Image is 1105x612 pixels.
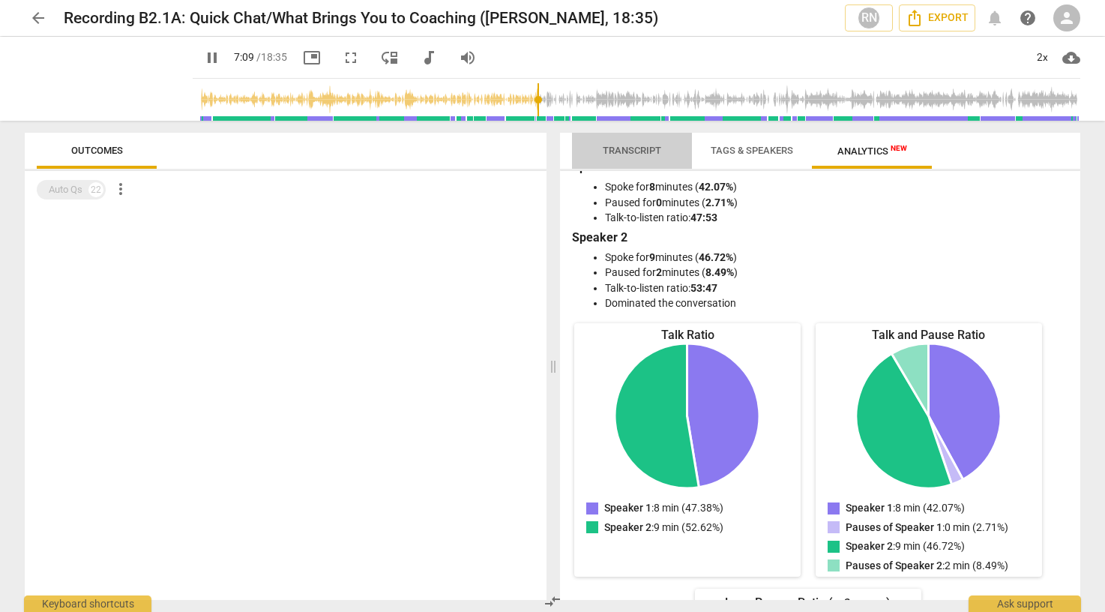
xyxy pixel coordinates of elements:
li: Paused for minutes ( ) [605,195,1065,211]
span: 7:09 [234,51,254,63]
span: move_down [381,49,399,67]
button: View player as separate pane [376,44,403,71]
span: Speaker 1 [846,502,893,514]
span: Pauses of Speaker 1 [846,521,942,533]
li: Spoke for minutes ( ) [605,250,1065,265]
div: 2x [1028,46,1056,70]
b: 9 [649,251,655,263]
button: Switch to audio player [415,44,442,71]
p: : 0 min (2.71%) [846,520,1008,535]
div: Keyboard shortcuts [24,595,151,612]
span: picture_in_picture [303,49,321,67]
span: / 18:35 [256,51,287,63]
b: 53:47 [690,282,717,294]
li: Paused for minutes ( ) [605,265,1065,280]
button: Fullscreen [337,44,364,71]
span: fullscreen [342,49,360,67]
button: Picture in picture [298,44,325,71]
div: 22 [88,182,103,197]
p: : 2 min (8.49%) [846,558,1008,574]
span: Tags & Speakers [711,145,793,156]
button: Play [199,44,226,71]
b: 2 [656,266,662,278]
span: compare_arrows [544,592,561,610]
span: volume_up [459,49,477,67]
div: Auto Qs [49,182,82,197]
p: : 8 min (42.07%) [846,500,965,516]
button: Volume [454,44,481,71]
span: person [1058,9,1076,27]
b: 2.71% [705,196,734,208]
span: New [891,144,907,152]
span: pause [203,49,221,67]
p: : 8 min (47.38%) [604,500,723,516]
b: 8.49% [705,266,734,278]
span: Analytics [837,145,907,157]
span: Outcomes [71,145,123,156]
div: Talk and Pause Ratio [816,326,1042,343]
b: 47:53 [690,211,717,223]
a: Help [1014,4,1041,31]
span: Speaker 2 [846,540,893,552]
b: 42.07% [699,181,733,193]
li: Spoke for minutes ( ) [605,179,1065,195]
span: Speaker 1 [604,502,651,514]
span: help [1019,9,1037,27]
b: 8 [649,181,655,193]
li: Dominated the conversation [605,295,1065,311]
div: RN [858,7,880,29]
h2: Recording B2.1A: Quick Chat/What Brings You to Coaching ([PERSON_NAME], 18:35) [64,9,658,28]
li: Talk-to-listen ratio: [605,210,1065,226]
span: Transcript [603,145,661,156]
b: 0 [656,196,662,208]
b: Speaker 2 [572,230,627,244]
p: : 9 min (52.62%) [604,520,723,535]
span: Pauses of Speaker 2 [846,559,942,571]
span: arrow_back [29,9,47,27]
span: cloud_download [1062,49,1080,67]
p: : 9 min (46.72%) [846,538,965,554]
b: 46.72% [699,251,733,263]
button: Export [899,4,975,31]
span: audiotrack [420,49,438,67]
li: Talk-to-listen ratio: [605,280,1065,296]
div: Talk Ratio [574,326,801,343]
button: RN [845,4,893,31]
span: Speaker 2 [604,521,651,533]
span: more_vert [112,180,130,198]
div: Ask support [969,595,1081,612]
span: Export [906,9,969,27]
